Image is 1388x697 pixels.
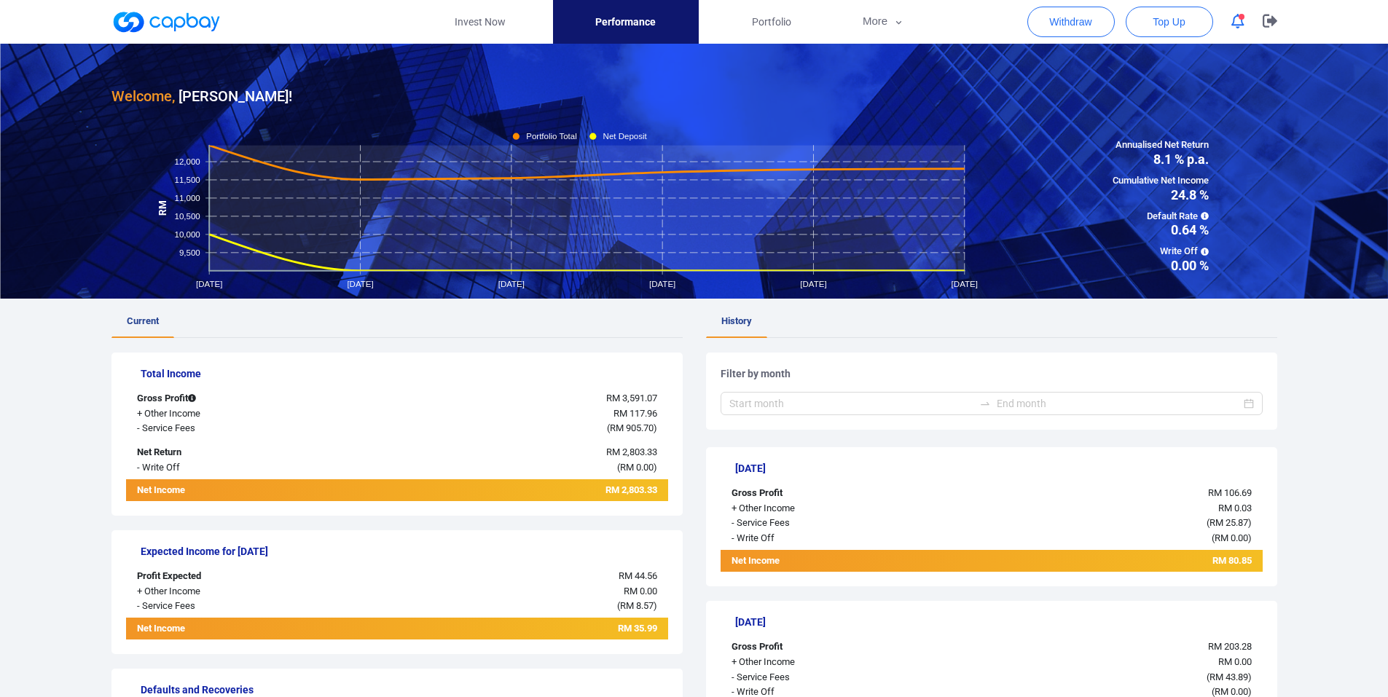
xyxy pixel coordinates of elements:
h5: Total Income [141,367,668,380]
tspan: 11,500 [174,176,200,184]
div: Gross Profit [126,391,352,406]
span: Write Off [1113,244,1209,259]
span: RM 0.00 [1215,532,1248,543]
tspan: [DATE] [347,280,373,288]
tspan: [DATE] [498,280,524,288]
span: RM 43.89 [1209,672,1248,682]
span: RM 35.99 [618,623,657,634]
tspan: 11,000 [174,194,200,202]
tspan: Portfolio Total [526,132,577,141]
div: Gross Profit [721,639,946,655]
h5: [DATE] [735,462,1263,475]
div: - Write Off [126,460,352,476]
span: RM 905.70 [610,422,654,433]
div: ( ) [352,599,668,614]
span: 0.64 % [1113,224,1209,237]
div: ( ) [946,670,1263,685]
span: RM 0.00 [1215,686,1248,697]
span: History [721,315,752,326]
span: 24.8 % [1113,189,1209,202]
tspan: 10,500 [174,212,200,221]
div: ( ) [352,460,668,476]
tspan: [DATE] [196,280,222,288]
h5: [DATE] [735,615,1263,629]
span: RM 25.87 [1209,517,1248,528]
span: RM 2,803.33 [606,446,657,457]
span: RM 8.57 [620,600,654,611]
div: Gross Profit [721,486,946,501]
span: Top Up [1153,15,1185,29]
span: RM 0.00 [624,586,657,596]
span: Current [127,315,159,326]
input: Start month [729,395,973,411]
h5: Expected Income for [DATE] [141,545,668,558]
tspan: 12,000 [174,157,200,166]
span: RM 44.56 [619,570,657,581]
tspan: RM [157,200,168,216]
span: Performance [595,14,656,30]
span: Welcome, [111,87,175,105]
tspan: [DATE] [800,280,826,288]
div: + Other Income [721,655,946,670]
span: RM 0.03 [1218,503,1252,513]
div: - Service Fees [721,516,946,531]
button: Withdraw [1027,7,1115,37]
div: + Other Income [126,406,352,422]
span: Cumulative Net Income [1113,173,1209,189]
div: ( ) [946,531,1263,546]
span: RM 0.00 [620,462,654,473]
div: ( ) [352,421,668,436]
h5: Defaults and Recoveries [141,683,668,696]
tspan: [DATE] [649,280,675,288]
span: RM 203.28 [1208,641,1252,652]
span: RM 0.00 [1218,656,1252,667]
div: - Service Fees [126,599,352,614]
div: ( ) [946,516,1263,531]
tspan: Net Deposit [603,132,647,141]
div: Profit Expected [126,569,352,584]
input: End month [997,395,1241,411]
div: Net Return [126,445,352,460]
div: Net Income [126,621,352,639]
div: - Service Fees [126,421,352,436]
span: RM 3,591.07 [606,393,657,403]
span: RM 106.69 [1208,487,1252,498]
div: - Write Off [721,531,946,546]
span: Default Rate [1113,209,1209,224]
h3: [PERSON_NAME] ! [111,84,292,108]
span: 8.1 % p.a. [1113,153,1209,166]
h5: Filter by month [721,367,1263,380]
div: Net Income [721,554,946,572]
span: 0.00 % [1113,259,1209,272]
span: RM 80.85 [1212,555,1252,566]
div: Net Income [126,483,352,501]
span: Annualised Net Return [1113,138,1209,153]
div: - Service Fees [721,670,946,685]
div: + Other Income [126,584,352,599]
span: RM 117.96 [613,408,657,419]
button: Top Up [1126,7,1213,37]
div: + Other Income [721,501,946,516]
span: RM 2,803.33 [605,484,657,495]
tspan: 10,000 [174,229,200,238]
span: to [979,398,991,409]
span: Portfolio [752,14,791,30]
tspan: [DATE] [951,280,977,288]
tspan: 9,500 [179,248,200,256]
span: swap-right [979,398,991,409]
